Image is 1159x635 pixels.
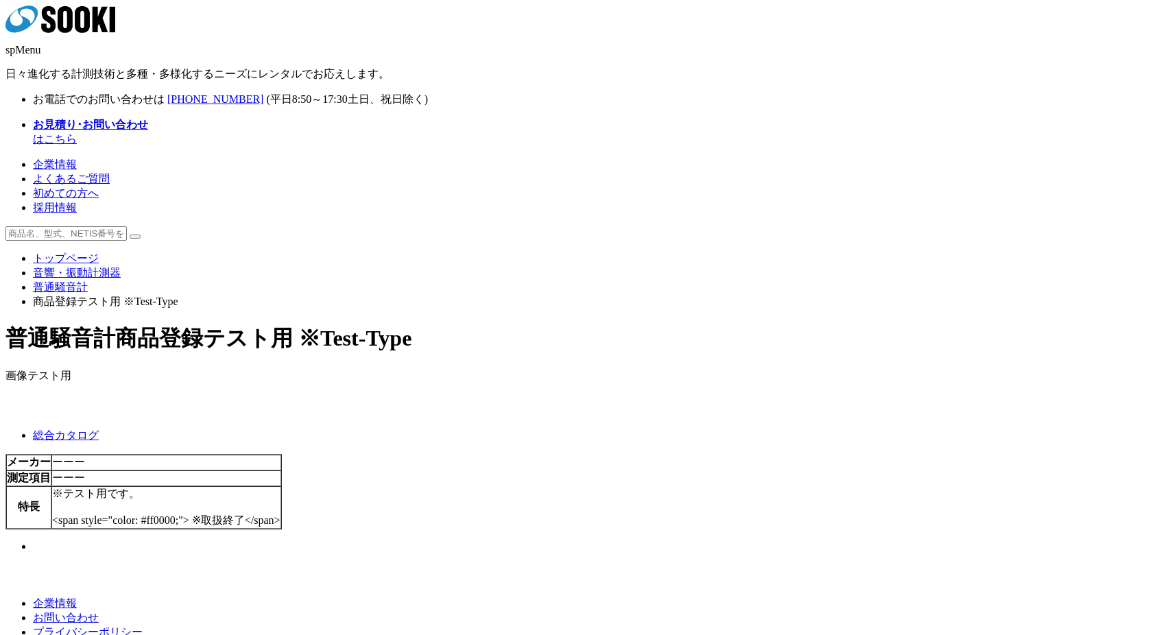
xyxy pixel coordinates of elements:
p: 日々進化する計測技術と多種・多様化するニーズにレンタルでお応えします。 [5,67,1154,82]
li: 商品登録テスト用 ※Test-Type [33,295,1154,309]
strong: お見積り･お問い合わせ [33,119,148,130]
th: メーカー [6,455,51,470]
td: ーーー [51,455,281,470]
a: 初めての方へ [33,187,99,199]
a: お問い合わせ [33,612,99,623]
span: 商品登録テスト用 ※Test-Type [115,326,411,350]
span: (平日 ～ 土日、祝日除く) [266,93,428,105]
a: 企業情報 [33,597,77,609]
a: [PHONE_NUMBER] [167,93,263,105]
span: 8:50 [292,93,311,105]
span: 17:30 [322,93,347,105]
div: 画像テスト用 [5,369,1154,396]
th: 特長 [6,486,51,529]
a: トップページ [33,252,99,264]
a: 音響・振動計測器 [33,267,121,278]
th: 測定項目 [6,470,51,486]
span: はこちら [33,119,148,145]
a: お見積り･お問い合わせはこちら [33,119,148,145]
input: 商品名、型式、NETIS番号を入力してください [5,226,127,241]
span: spMenu [5,44,41,56]
td: ーーー [51,470,281,486]
span: 普通騒音計 [5,326,115,350]
a: 普通騒音計 [33,281,88,293]
a: 総合カタログ [33,429,99,441]
a: 企業情報 [33,158,77,170]
a: よくあるご質問 [33,173,110,184]
span: お電話でのお問い合わせは [33,93,165,105]
td: ※テスト用です。 <span style="color: #ff0000;"> ※取扱終了</span> [51,486,281,529]
a: 採用情報 [33,202,77,213]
